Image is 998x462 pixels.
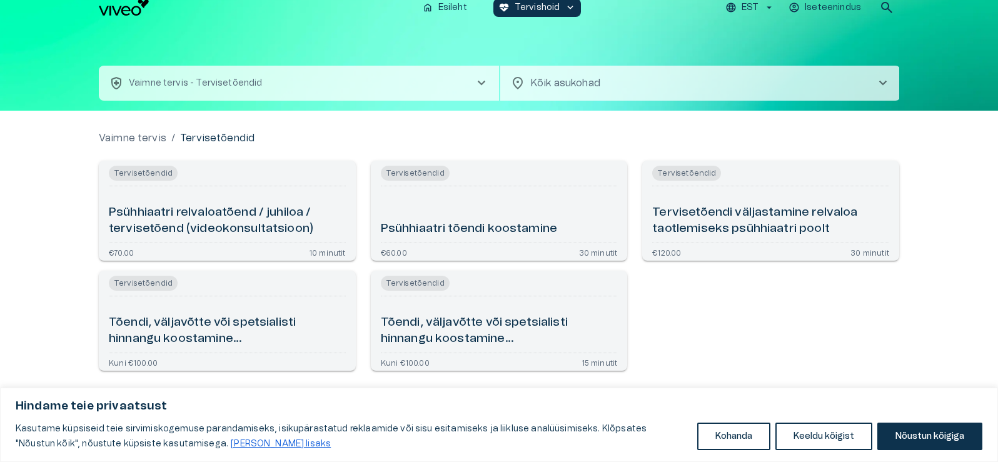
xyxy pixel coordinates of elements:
p: 30 minutit [579,248,618,256]
span: Tervisetõendid [109,166,178,181]
p: Esileht [438,1,467,14]
p: €120.00 [652,248,681,256]
p: Vaimne tervis - Tervisetõendid [129,77,263,90]
span: Tervisetõendid [381,166,450,181]
p: Iseteenindus [805,1,861,14]
h6: Tõendi, väljavõtte või spetsialisti hinnangu koostamine ravidokumentatsiooni põhjal patsiendi soo... [381,314,618,348]
p: €60.00 [381,248,407,256]
p: / [171,131,175,146]
span: location_on [510,76,525,91]
p: Tervisetõendid [180,131,255,146]
p: Hindame teie privaatsust [16,399,982,414]
a: Vaimne tervis [99,131,166,146]
span: Tervisetõendid [652,166,721,181]
span: chevron_right [875,76,890,91]
h6: Tõendi, väljavõtte või spetsialisti hinnangu koostamine ravidokumentatsiooni põhjal patsiendi soo... [109,314,346,348]
a: Open service booking details [371,161,628,261]
a: Open service booking details [642,161,899,261]
span: Help [64,10,83,20]
button: Kohanda [697,423,770,450]
p: Kuni €100.00 [109,358,158,366]
p: 15 minutit [582,358,618,366]
p: 10 minutit [309,248,346,256]
p: Kõik asukohad [530,76,855,91]
p: Tervishoid [515,1,560,14]
h6: Tervisetõendi väljastamine relvaloa taotlemiseks psühhiaatri poolt [652,204,889,238]
p: EST [742,1,759,14]
span: home [422,2,433,13]
button: health_and_safetyVaimne tervis - Tervisetõendidchevron_right [99,66,499,101]
span: keyboard_arrow_down [565,2,576,13]
a: Open service booking details [371,271,628,371]
span: health_and_safety [109,76,124,91]
h6: Psühhiaatri relvaloatõend / juhiloa / tervisetõend (videokonsultatsioon) [109,204,346,238]
a: Loe lisaks [230,439,331,449]
span: ecg_heart [498,2,510,13]
button: Nõustun kõigiga [877,423,982,450]
p: Kuni €100.00 [381,358,430,366]
p: Kasutame küpsiseid teie sirvimiskogemuse parandamiseks, isikupärastatud reklaamide või sisu esita... [16,421,688,451]
p: €70.00 [109,248,134,256]
a: Open service booking details [99,271,356,371]
button: Keeldu kõigist [775,423,872,450]
a: Open service booking details [99,161,356,261]
span: Tervisetõendid [109,276,178,291]
span: Tervisetõendid [381,276,450,291]
span: chevron_right [474,76,489,91]
h6: Psühhiaatri tõendi koostamine [381,221,557,238]
p: 30 minutit [850,248,889,256]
